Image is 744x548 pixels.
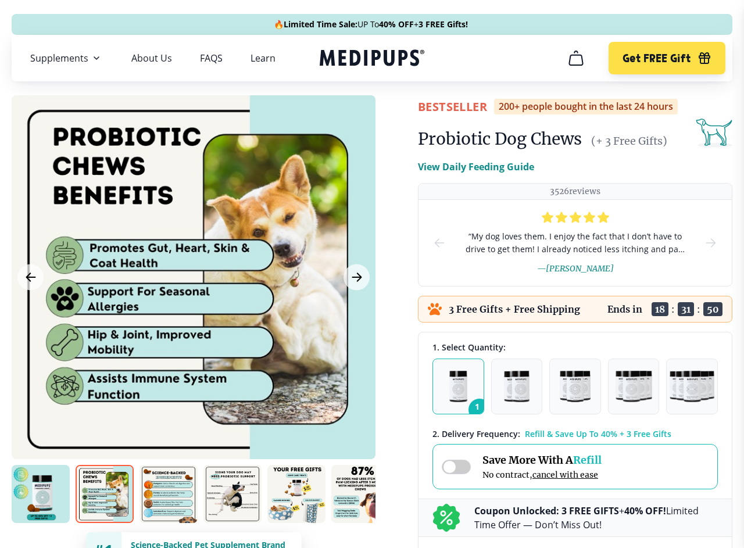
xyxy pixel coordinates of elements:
p: View Daily Feeding Guide [418,160,534,174]
span: : [697,303,700,315]
span: “ My dog loves them. I enjoy the fact that I don’t have to drive to get them! I already noticed l... [465,230,685,256]
a: FAQS [200,52,223,64]
span: : [671,303,675,315]
img: Probiotic Dog Chews | Natural Dog Supplements [203,465,262,523]
div: 1. Select Quantity: [432,342,718,353]
a: Medipups [320,47,424,71]
p: 3 Free Gifts + Free Shipping [449,303,580,315]
img: Probiotic Dog Chews | Natural Dog Supplements [267,465,325,523]
span: 18 [652,302,668,316]
span: Get FREE Gift [623,52,691,65]
button: prev-slide [432,200,446,286]
span: cancel with ease [532,470,598,480]
span: 🔥 UP To + [274,19,468,30]
span: — [PERSON_NAME] [537,263,614,274]
span: Refill [573,453,602,467]
button: cart [562,44,590,72]
h1: Probiotic Dog Chews [418,128,582,149]
b: Coupon Unlocked: 3 FREE GIFTS [474,504,619,517]
img: Pack of 1 - Natural Dog Supplements [449,371,467,402]
b: 40% OFF! [624,504,666,517]
span: 50 [703,302,722,316]
div: 200+ people bought in the last 24 hours [494,99,678,114]
a: Learn [251,52,276,64]
img: Probiotic Dog Chews | Natural Dog Supplements [12,465,70,523]
button: Next Image [344,264,370,291]
img: Pack of 5 - Natural Dog Supplements [670,371,714,402]
span: Save More With A [482,453,602,467]
img: Probiotic Dog Chews | Natural Dog Supplements [139,465,198,523]
span: 1 [468,399,491,421]
button: Supplements [30,51,103,65]
span: 2 . Delivery Frequency: [432,428,520,439]
span: No contract, [482,470,602,480]
p: Ends in [607,303,642,315]
img: Probiotic Dog Chews | Natural Dog Supplements [331,465,389,523]
span: BestSeller [418,99,487,114]
span: Supplements [30,52,88,64]
img: Pack of 3 - Natural Dog Supplements [560,371,591,402]
button: 1 [432,359,484,414]
button: Previous Image [17,264,44,291]
button: next-slide [704,200,718,286]
img: Pack of 2 - Natural Dog Supplements [504,371,530,402]
p: + Limited Time Offer — Don’t Miss Out! [474,504,718,532]
a: About Us [131,52,172,64]
button: Get FREE Gift [609,42,725,74]
span: (+ 3 Free Gifts) [591,134,667,148]
img: Pack of 4 - Natural Dog Supplements [616,371,652,402]
p: 3526 reviews [550,186,600,197]
span: Refill & Save Up To 40% + 3 Free Gifts [525,428,671,439]
img: Probiotic Dog Chews | Natural Dog Supplements [76,465,134,523]
span: 31 [678,302,694,316]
